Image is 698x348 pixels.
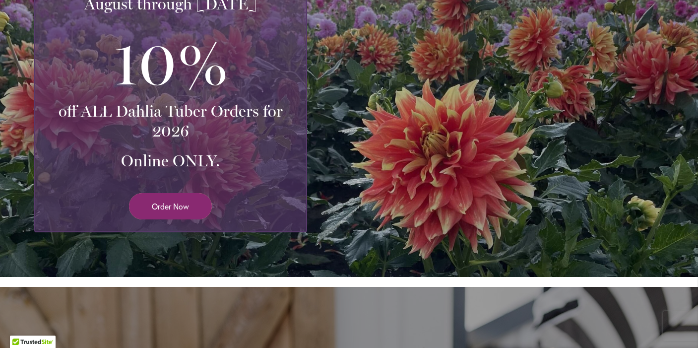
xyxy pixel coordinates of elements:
span: Order Now [152,201,189,212]
a: Order Now [129,193,212,219]
h3: off ALL Dahlia Tuber Orders for 2026 [47,101,294,141]
h3: 10% [47,24,294,101]
h3: Online ONLY. [47,151,294,171]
